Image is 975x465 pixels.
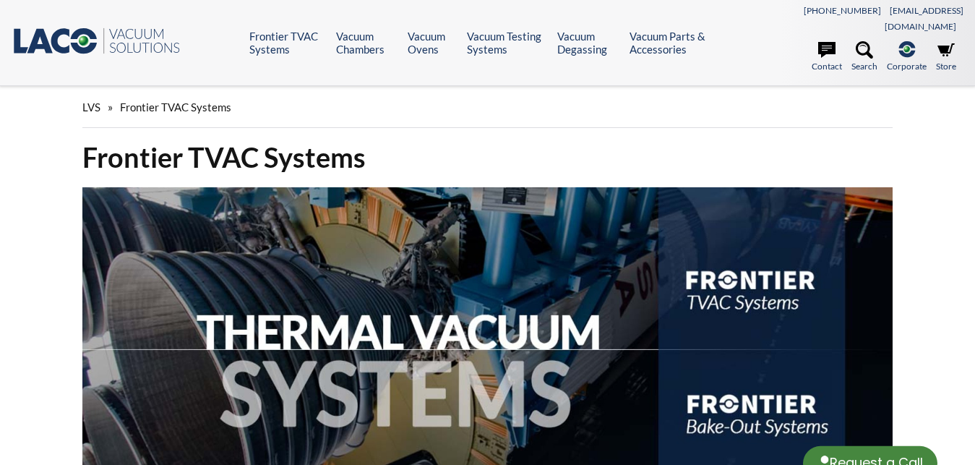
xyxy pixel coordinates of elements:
span: Frontier TVAC Systems [120,101,231,114]
a: Contact [812,41,842,73]
span: LVS [82,101,100,114]
a: [PHONE_NUMBER] [804,5,881,16]
div: » [82,87,893,128]
a: Search [851,41,877,73]
h1: Frontier TVAC Systems [82,140,893,175]
a: Vacuum Parts & Accessories [630,30,722,56]
a: Vacuum Ovens [408,30,456,56]
a: Frontier TVAC Systems [249,30,325,56]
a: Vacuum Testing Systems [467,30,547,56]
span: Corporate [887,59,927,73]
a: [EMAIL_ADDRESS][DOMAIN_NAME] [885,5,963,32]
a: Vacuum Chambers [336,30,396,56]
a: Store [936,41,956,73]
a: Vacuum Degassing [557,30,619,56]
